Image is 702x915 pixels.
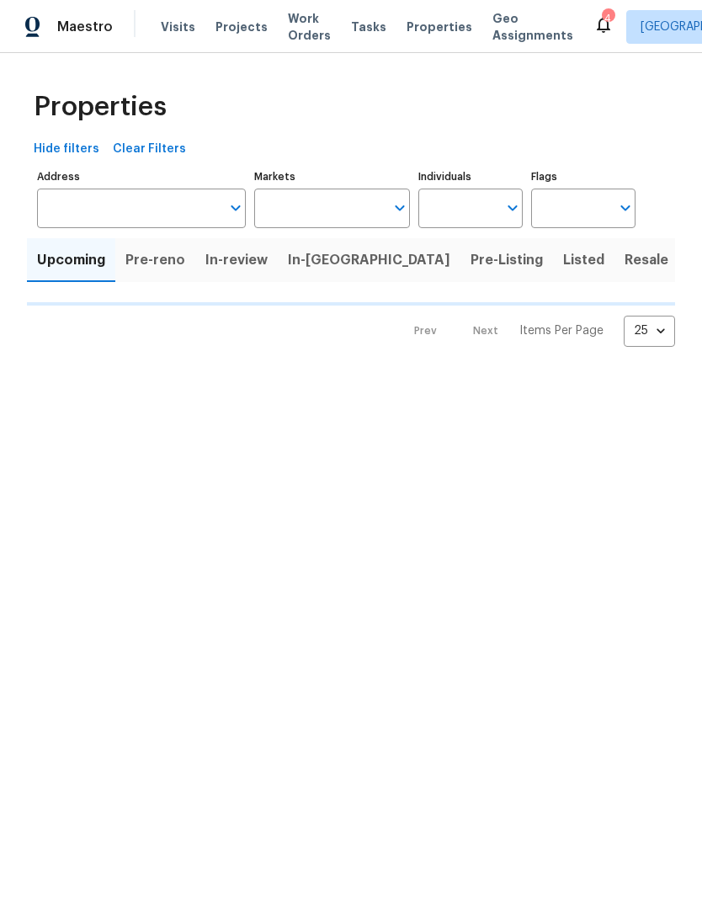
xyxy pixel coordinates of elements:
[113,139,186,160] span: Clear Filters
[501,196,524,220] button: Open
[614,196,637,220] button: Open
[224,196,247,220] button: Open
[37,172,246,182] label: Address
[215,19,268,35] span: Projects
[106,134,193,165] button: Clear Filters
[563,248,604,272] span: Listed
[471,248,543,272] span: Pre-Listing
[492,10,573,44] span: Geo Assignments
[388,196,412,220] button: Open
[624,309,675,353] div: 25
[125,248,185,272] span: Pre-reno
[531,172,636,182] label: Flags
[34,98,167,115] span: Properties
[27,134,106,165] button: Hide filters
[34,139,99,160] span: Hide filters
[288,10,331,44] span: Work Orders
[205,248,268,272] span: In-review
[57,19,113,35] span: Maestro
[407,19,472,35] span: Properties
[351,21,386,33] span: Tasks
[418,172,523,182] label: Individuals
[254,172,411,182] label: Markets
[288,248,450,272] span: In-[GEOGRAPHIC_DATA]
[398,316,675,347] nav: Pagination Navigation
[519,322,604,339] p: Items Per Page
[161,19,195,35] span: Visits
[602,10,614,27] div: 4
[37,248,105,272] span: Upcoming
[625,248,668,272] span: Resale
